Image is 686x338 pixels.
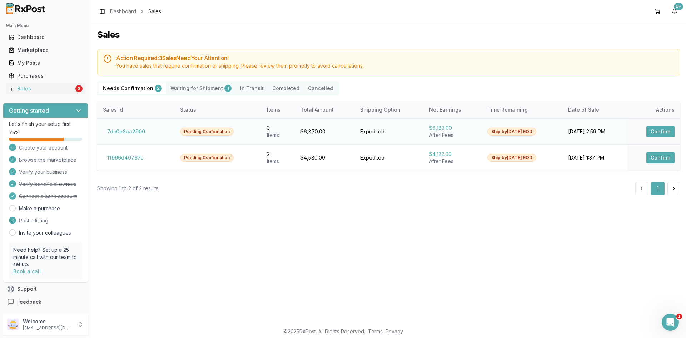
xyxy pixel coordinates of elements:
div: Purchases [9,72,83,79]
a: Terms [368,328,383,334]
div: You have sales that require confirmation or shipping. Please review them promptly to avoid cancel... [116,62,674,69]
button: Feedback [3,295,88,308]
div: 3 [267,124,289,132]
div: 9+ [674,3,683,10]
nav: breadcrumb [110,8,161,15]
div: Recent messageProfile image for Manuelty[PERSON_NAME]•22h ago [7,96,136,134]
div: [DATE] 2:59 PM [568,128,622,135]
div: Expedited [360,128,418,135]
div: Expedited [360,154,418,161]
button: Needs Confirmation [99,83,166,94]
iframe: Intercom live chat [662,314,679,331]
div: Send us a message [15,143,119,151]
p: Need help? Set up a 25 minute call with our team to set up. [13,246,78,268]
div: $4,580.00 [300,154,349,161]
span: Post a listing [19,217,48,224]
span: Create your account [19,144,68,151]
button: 9+ [669,6,680,17]
div: $6,870.00 [300,128,349,135]
p: Let's finish your setup first! [9,121,82,128]
div: All services are online [15,208,128,216]
div: Dashboard [9,34,83,41]
button: Waiting for Shipment [166,83,236,94]
button: Help [95,223,143,252]
th: Sales Id [97,101,174,118]
span: Help [113,241,125,246]
span: 1 [676,314,682,319]
button: View status page [15,219,128,233]
div: Recent message [15,102,128,110]
span: Verify your business [19,168,67,176]
div: Ship by [DATE] EOD [487,154,536,162]
p: Welcome [23,318,73,325]
th: Shipping Option [354,101,424,118]
button: Confirm [646,152,675,163]
button: Marketplace [3,44,88,56]
span: Feedback [17,298,41,305]
button: Cancelled [304,83,338,94]
th: Date of Sale [562,101,627,118]
button: Messages [48,223,95,252]
button: 1 [651,182,665,195]
button: Sales3 [3,83,88,94]
div: Ship by [DATE] EOD [487,128,536,136]
div: $4,122.00 [429,151,476,158]
div: 3 [75,85,83,92]
span: ty [32,113,37,119]
button: Support [3,283,88,295]
div: Marketplace [9,46,83,54]
div: Close [123,11,136,24]
a: Invite your colleagues [19,229,71,236]
h2: Main Menu [6,23,85,29]
a: My Posts [6,57,85,69]
th: Items [261,101,294,118]
span: Search for help [15,167,58,175]
div: Pending Confirmation [180,154,234,162]
span: Verify beneficial owners [19,181,76,188]
th: Time Remaining [482,101,562,118]
button: Purchases [3,70,88,82]
a: Book a call [13,268,41,274]
div: Item s [267,132,289,139]
span: Browse the marketplace [19,156,76,163]
div: 2 [267,151,289,158]
a: Purchases [6,69,85,82]
h1: Sales [97,29,680,40]
div: Send us a message [7,137,136,157]
div: 1 [224,85,232,92]
img: Profile image for Rachel [90,11,104,26]
button: Completed [268,83,304,94]
div: $6,183.00 [429,124,476,132]
p: Hi [PERSON_NAME] 👋 [14,51,129,75]
img: logo [14,14,55,25]
span: Connect a bank account [19,193,77,200]
a: Marketplace [6,44,85,57]
button: 7dc0e8aa2900 [103,126,149,137]
div: Showing 1 to 2 of 2 results [97,185,159,192]
span: Sales [148,8,161,15]
h5: Action Required: 3 Sale s Need Your Attention! [116,55,674,61]
div: Item s [267,158,289,165]
a: Privacy [386,328,403,334]
div: After Fees [429,132,476,139]
th: Net Earnings [423,101,482,118]
span: Messages [59,241,84,246]
div: My Posts [9,59,83,67]
img: Profile image for Manuel [104,11,118,26]
img: RxPost Logo [3,3,49,14]
img: Profile image for Manuel [15,113,29,127]
div: Pending Confirmation [180,128,234,136]
th: Actions [627,101,680,118]
button: In Transit [236,83,268,94]
a: Sales3 [6,82,85,95]
a: Make a purchase [19,205,60,212]
button: 11996d40767c [103,152,148,163]
div: • 22h ago [75,120,98,128]
div: [PERSON_NAME] [32,120,73,128]
p: How can we help? [14,75,129,87]
div: 2 [155,85,162,92]
div: Profile image for Manuelty[PERSON_NAME]•22h ago [8,107,135,133]
button: Dashboard [3,31,88,43]
a: Dashboard [110,8,136,15]
th: Status [174,101,261,118]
